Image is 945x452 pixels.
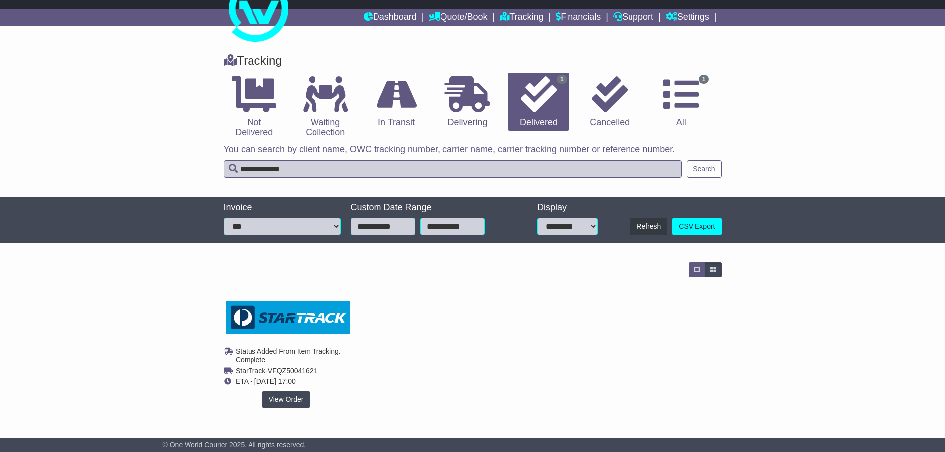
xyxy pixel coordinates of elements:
a: Support [613,9,653,26]
span: 1 [557,75,567,84]
div: Invoice [224,202,341,213]
a: Tracking [500,9,543,26]
a: CSV Export [672,218,721,235]
button: Refresh [630,218,667,235]
div: Display [537,202,598,213]
span: 1 [699,75,709,84]
p: You can search by client name, OWC tracking number, carrier name, carrier tracking number or refe... [224,144,722,155]
a: 1 Delivered [508,73,569,131]
div: Custom Date Range [351,202,510,213]
div: Tracking [219,54,727,68]
a: Delivering [437,73,498,131]
a: View Order [262,391,310,408]
a: Cancelled [579,73,640,131]
span: StarTrack [236,367,265,375]
a: Dashboard [364,9,417,26]
a: Financials [556,9,601,26]
span: Status Added From Item Tracking. Complete [236,347,341,364]
a: In Transit [366,73,427,131]
a: Quote/Book [429,9,487,26]
span: VFQZ50041621 [267,367,317,375]
td: - [236,367,348,378]
a: Not Delivered [224,73,285,142]
a: Waiting Collection [295,73,356,142]
a: Settings [666,9,709,26]
button: Search [687,160,721,178]
span: © One World Courier 2025. All rights reserved. [163,441,306,449]
span: ETA - [DATE] 17:00 [236,378,296,386]
img: GetCarrierServiceDarkLogo [226,301,349,334]
a: 1 All [650,73,711,131]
